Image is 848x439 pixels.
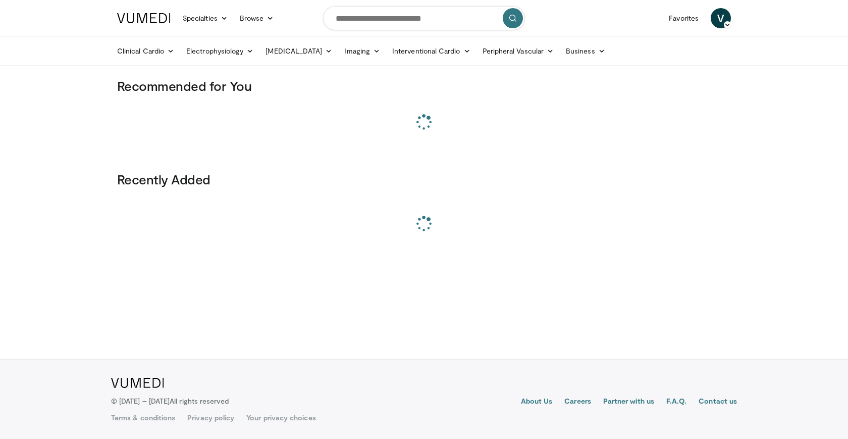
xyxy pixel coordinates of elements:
[187,413,234,423] a: Privacy policy
[711,8,731,28] a: V
[111,396,229,406] p: © [DATE] – [DATE]
[699,396,737,408] a: Contact us
[663,8,705,28] a: Favorites
[603,396,654,408] a: Partner with us
[521,396,553,408] a: About Us
[560,41,611,61] a: Business
[170,397,229,405] span: All rights reserved
[323,6,525,30] input: Search topics, interventions
[564,396,591,408] a: Careers
[177,8,234,28] a: Specialties
[180,41,259,61] a: Electrophysiology
[476,41,560,61] a: Peripheral Vascular
[117,78,731,94] h3: Recommended for You
[111,41,180,61] a: Clinical Cardio
[386,41,476,61] a: Interventional Cardio
[234,8,280,28] a: Browse
[111,378,164,388] img: VuMedi Logo
[117,171,731,187] h3: Recently Added
[246,413,315,423] a: Your privacy choices
[666,396,686,408] a: F.A.Q.
[338,41,386,61] a: Imaging
[117,13,171,23] img: VuMedi Logo
[259,41,338,61] a: [MEDICAL_DATA]
[111,413,175,423] a: Terms & conditions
